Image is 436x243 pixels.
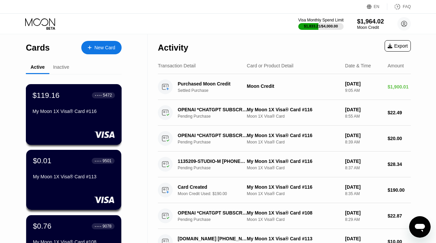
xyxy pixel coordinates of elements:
[158,43,188,53] div: Activity
[26,150,121,210] div: $0.01● ● ● ●9501My Moon 1X Visa® Card #113
[345,217,382,222] div: 8:29 AM
[247,236,340,241] div: My Moon 1X Visa® Card #113
[178,88,253,93] div: Settled Purchase
[247,184,340,190] div: My Moon 1X Visa® Card #116
[158,177,411,203] div: Card CreatedMoon Credit Used: $190.00My Moon 1X Visa® Card #116Moon 1X Visa® Card[DATE]8:35 AM$19...
[345,191,382,196] div: 8:35 AM
[345,210,382,216] div: [DATE]
[387,3,411,10] div: FAQ
[345,236,382,241] div: [DATE]
[102,159,112,163] div: 9501
[33,222,51,231] div: $0.76
[357,25,384,30] div: Moon Credit
[247,114,340,119] div: Moon 1X Visa® Card
[388,110,411,115] div: $22.49
[178,166,253,170] div: Pending Purchase
[178,159,248,164] div: 1135209-STUDIO-M [PHONE_NUMBER] NZ
[158,203,411,229] div: OPENAI *CHATGPT SUBSCR [PHONE_NUMBER] IEPending PurchaseMy Moon 1X Visa® Card #108Moon 1X Visa® C...
[247,191,340,196] div: Moon 1X Visa® Card
[158,151,411,177] div: 1135209-STUDIO-M [PHONE_NUMBER] NZPending PurchaseMy Moon 1X Visa® Card #116Moon 1X Visa® Card[DA...
[388,187,411,193] div: $190.00
[403,4,411,9] div: FAQ
[158,100,411,126] div: OPENAI *CHATGPT SUBSCR [PHONE_NUMBER] IEPending PurchaseMy Moon 1X Visa® Card #116Moon 1X Visa® C...
[247,133,340,138] div: My Moon 1X Visa® Card #116
[388,43,408,49] div: Export
[388,63,404,68] div: Amount
[247,107,340,112] div: My Moon 1X Visa® Card #116
[33,174,115,179] div: My Moon 1X Visa® Card #113
[33,157,51,165] div: $0.01
[103,93,112,98] div: 5472
[178,184,248,190] div: Card Created
[53,64,69,70] div: Inactive
[345,159,382,164] div: [DATE]
[81,41,122,54] div: New Card
[95,225,101,227] div: ● ● ● ●
[33,109,115,114] div: My Moon 1X Visa® Card #116
[26,84,121,144] div: $119.16● ● ● ●5472My Moon 1X Visa® Card #116
[357,18,384,25] div: $1,964.02
[345,88,382,93] div: 9:05 AM
[345,166,382,170] div: 8:37 AM
[178,191,253,196] div: Moon Credit Used: $190.00
[178,210,248,216] div: OPENAI *CHATGPT SUBSCR [PHONE_NUMBER] IE
[26,43,50,53] div: Cards
[158,126,411,151] div: OPENAI *CHATGPT SUBSCR [PHONE_NUMBER] USPending PurchaseMy Moon 1X Visa® Card #116Moon 1X Visa® C...
[247,166,340,170] div: Moon 1X Visa® Card
[298,18,344,30] div: Visa Monthly Spend Limit$1,833.21/$4,000.00
[345,184,382,190] div: [DATE]
[345,114,382,119] div: 8:55 AM
[345,63,371,68] div: Date & Time
[178,107,248,112] div: OPENAI *CHATGPT SUBSCR [PHONE_NUMBER] IE
[388,136,411,141] div: $20.00
[178,140,253,144] div: Pending Purchase
[304,24,338,28] div: $1,833.21 / $4,000.00
[178,81,248,86] div: Purchased Moon Credit
[178,114,253,119] div: Pending Purchase
[31,64,45,70] div: Active
[247,83,340,89] div: Moon Credit
[178,217,253,222] div: Pending Purchase
[388,213,411,219] div: $22.87
[178,236,248,241] div: [DOMAIN_NAME] [PHONE_NUMBER] US
[367,3,387,10] div: EN
[33,91,59,100] div: $119.16
[95,160,101,162] div: ● ● ● ●
[388,162,411,167] div: $28.34
[247,159,340,164] div: My Moon 1X Visa® Card #116
[345,81,382,86] div: [DATE]
[247,140,340,144] div: Moon 1X Visa® Card
[345,140,382,144] div: 8:39 AM
[409,216,431,238] iframe: Кнопка запуска окна обмена сообщениями
[345,133,382,138] div: [DATE]
[158,63,195,68] div: Transaction Detail
[158,74,411,100] div: Purchased Moon CreditSettled PurchaseMoon Credit[DATE]9:05 AM$1,900.01
[247,210,340,216] div: My Moon 1X Visa® Card #108
[374,4,380,9] div: EN
[102,224,112,229] div: 9078
[385,40,411,52] div: Export
[94,45,115,51] div: New Card
[247,63,294,68] div: Card or Product Detail
[247,217,340,222] div: Moon 1X Visa® Card
[388,84,411,89] div: $1,900.01
[298,18,344,22] div: Visa Monthly Spend Limit
[345,107,382,112] div: [DATE]
[95,94,102,96] div: ● ● ● ●
[178,133,248,138] div: OPENAI *CHATGPT SUBSCR [PHONE_NUMBER] US
[357,18,384,30] div: $1,964.02Moon Credit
